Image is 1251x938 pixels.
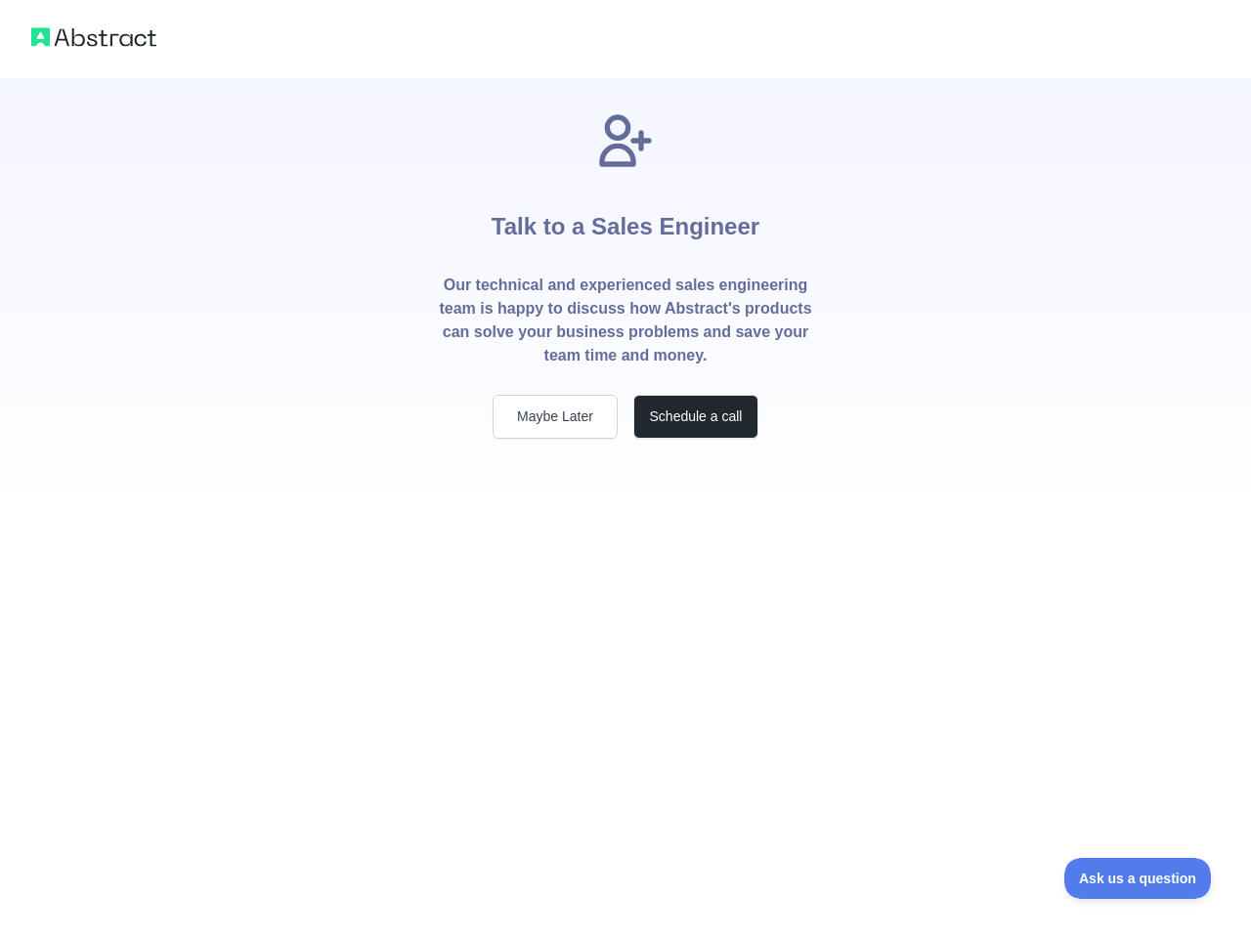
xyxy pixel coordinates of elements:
[1064,858,1212,899] iframe: Toggle Customer Support
[438,274,813,367] p: Our technical and experienced sales engineering team is happy to discuss how Abstract's products ...
[633,395,758,439] button: Schedule a call
[493,395,618,439] button: Maybe Later
[492,172,759,274] h1: Talk to a Sales Engineer
[31,23,156,51] img: Abstract logo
